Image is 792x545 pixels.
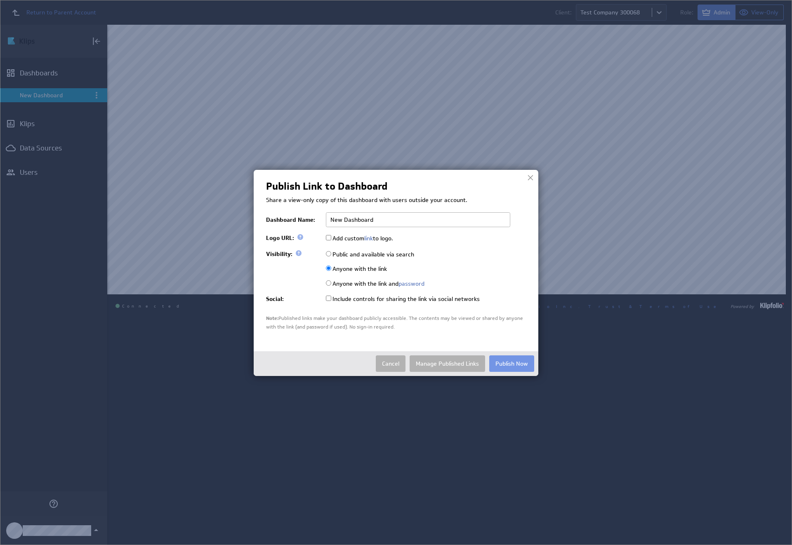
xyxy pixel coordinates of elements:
label: Include controls for sharing the link via social networks [326,295,480,303]
button: Cancel [376,355,405,372]
input: Anyone with the link [326,265,331,271]
label: Anyone with the link [326,265,387,272]
label: Public and available via search [326,251,414,258]
a: Manage Published Links [410,355,485,372]
label: Add custom to logo. [326,235,393,242]
input: Include controls for sharing the link via social networks [326,296,331,301]
h2: Publish Link to Dashboard [266,182,387,190]
input: Add customlinkto logo. [326,235,331,240]
p: Share a view-only copy of this dashboard with users outside your account. [266,196,526,204]
input: Anyone with the link andpassword [326,280,331,286]
td: Social: [266,291,322,306]
span: Note: [266,315,278,322]
a: link [364,235,373,242]
button: Publish Now [489,355,534,372]
label: Anyone with the link and [326,280,424,287]
div: Published links make your dashboard publicly accessible. The contents may be viewed or shared by ... [266,314,526,331]
input: Public and available via search [326,251,331,256]
td: Dashboard Name: [266,209,322,230]
td: Logo URL: [266,230,322,245]
a: password [398,280,424,287]
td: Visibility: [266,245,322,261]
